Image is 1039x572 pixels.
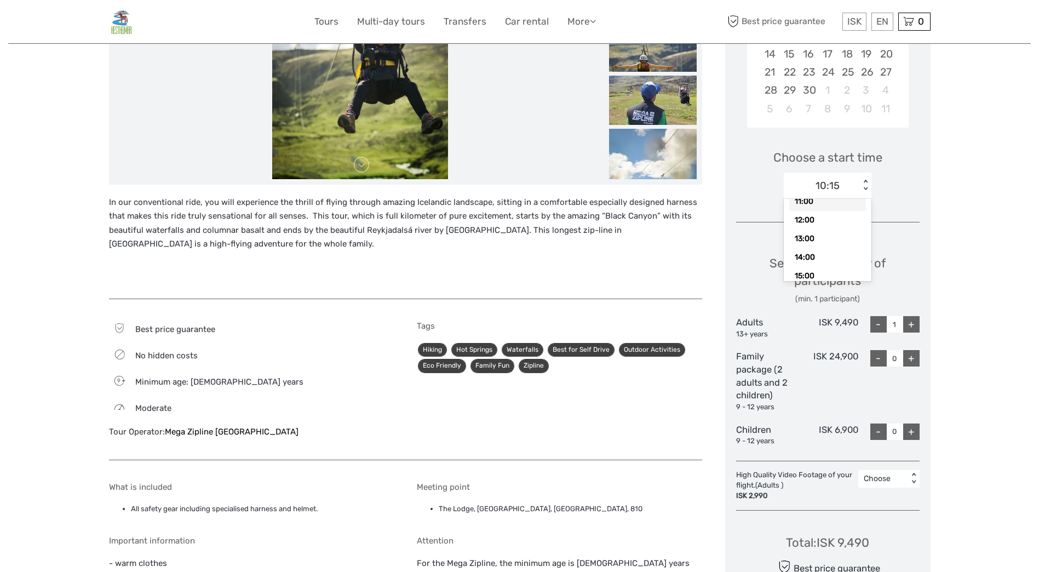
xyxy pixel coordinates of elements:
div: Choose Friday, September 26th, 2025 [857,63,876,81]
div: Choose Saturday, September 27th, 2025 [876,63,895,81]
div: Choose Thursday, September 25th, 2025 [837,63,857,81]
p: In our conventional ride, you will experience the thrill of flying through amazing Icelandic land... [109,196,702,251]
div: Choose Wednesday, October 1st, 2025 [818,81,837,99]
img: a0c1577535f64395990e21a25e449273.jpeg [609,129,697,284]
div: 13+ years [736,329,797,340]
div: + [903,350,920,367]
div: Choose Tuesday, October 7th, 2025 [799,100,818,118]
div: Choose Tuesday, September 23rd, 2025 [799,63,818,81]
div: Choose Sunday, September 28th, 2025 [760,81,779,99]
img: 9bb8fddc32524894952016e06150012e_slider_thumbnail.jpeg [609,22,697,72]
div: EN [871,13,893,31]
div: 15:00 [789,267,866,285]
div: Choose Saturday, September 20th, 2025 [876,45,895,63]
div: month 2025-09 [750,9,905,118]
div: Choose Monday, October 6th, 2025 [779,100,799,118]
h5: Attention [417,536,702,546]
div: Tour Operator: [109,426,394,438]
button: Open LiveChat chat widget [126,17,139,30]
li: The Lodge, [GEOGRAPHIC_DATA], [GEOGRAPHIC_DATA], 810 [439,503,702,515]
a: Multi-day tours [357,14,425,30]
div: 11:00 [789,192,866,211]
div: + [903,316,920,333]
div: Choose Wednesday, September 17th, 2025 [818,45,837,63]
div: 14:00 [789,248,866,267]
div: Choose Thursday, October 2nd, 2025 [837,81,857,99]
span: 0 [916,16,926,27]
a: Family Fun [470,359,514,373]
div: Choose Thursday, October 9th, 2025 [837,100,857,118]
div: Family package (2 adults and 2 children) [736,350,797,412]
div: 13:00 [789,230,866,248]
span: 9 [111,377,127,385]
a: Hot Springs [451,343,497,357]
div: < > [861,180,870,191]
a: Hiking [418,343,447,357]
div: Adults [736,316,797,339]
a: More [567,14,596,30]
a: Eco Friendly [418,359,466,373]
a: Zipline [519,359,549,373]
div: Choose Sunday, September 14th, 2025 [760,45,779,63]
a: Waterfalls [502,343,543,357]
img: General Info: [109,8,133,35]
span: Choose a start time [773,149,882,166]
div: Children [736,424,797,447]
div: Select the number of participants [736,255,920,305]
div: 9 - 12 years [736,402,797,413]
div: Choose Wednesday, September 24th, 2025 [818,63,837,81]
div: ISK 24,900 [797,350,858,412]
span: ISK [847,16,862,27]
div: Choose Tuesday, September 30th, 2025 [799,81,818,99]
div: Choose Sunday, September 21st, 2025 [760,63,779,81]
div: - [870,350,887,367]
p: We're away right now. Please check back later! [15,19,124,28]
div: Choose Monday, September 29th, 2025 [779,81,799,99]
div: ISK 9,490 [797,316,858,339]
div: < > [909,473,918,484]
span: Best price guarantee [135,324,215,334]
div: Choose Sunday, October 5th, 2025 [760,100,779,118]
div: High Quality Video Footage of your flight. (Adults ) [736,470,858,501]
div: 10:15 [816,179,840,193]
div: + [903,424,920,440]
span: No hidden costs [135,351,198,361]
img: e6c60592bb194c4a849907322aec3dd5_slider_thumbnail.jpeg [609,76,697,125]
div: Choose Thursday, September 18th, 2025 [837,45,857,63]
a: Car rental [505,14,549,30]
span: Best price guarantee [725,13,840,31]
h5: Tags [417,321,702,331]
span: Moderate [135,403,171,413]
a: Tours [314,14,338,30]
span: Minimum age: [DEMOGRAPHIC_DATA] years [135,377,303,387]
h5: Meeting point [417,482,702,492]
div: - [870,424,887,440]
div: Choose Friday, October 3rd, 2025 [857,81,876,99]
div: - [870,316,887,333]
a: Mega Zipline [GEOGRAPHIC_DATA] [165,427,299,437]
div: Choose [864,473,903,484]
div: (min. 1 participant) [736,294,920,305]
div: Choose Wednesday, October 8th, 2025 [818,100,837,118]
div: 9 - 12 years [736,436,797,447]
div: ISK 2,990 [736,491,853,501]
div: Choose Friday, September 19th, 2025 [857,45,876,63]
div: 12:00 [789,211,866,230]
h5: Important information [109,536,394,546]
div: Choose Monday, September 22nd, 2025 [779,63,799,81]
div: ISK 6,900 [797,424,858,447]
div: Choose Monday, September 15th, 2025 [779,45,799,63]
div: Choose Saturday, October 4th, 2025 [876,81,895,99]
li: All safety gear including specialised harness and helmet. [131,503,394,515]
p: - warm clothes [109,557,394,571]
div: Choose Saturday, October 11th, 2025 [876,100,895,118]
div: Choose Friday, October 10th, 2025 [857,100,876,118]
a: Outdoor Activities [619,343,685,357]
div: Choose Tuesday, September 16th, 2025 [799,45,818,63]
a: Transfers [444,14,486,30]
a: Best for Self Drive [548,343,615,357]
div: Total : ISK 9,490 [786,534,869,551]
h5: What is included [109,482,394,492]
